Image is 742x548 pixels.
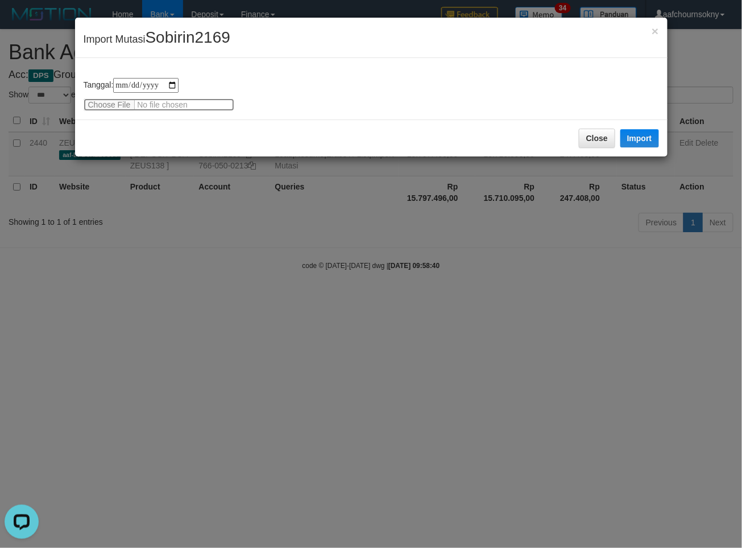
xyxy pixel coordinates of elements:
[652,24,658,38] span: ×
[620,129,659,147] button: Import
[579,129,615,148] button: Close
[5,5,39,39] button: Open LiveChat chat widget
[652,25,658,37] button: Close
[146,28,230,46] span: Sobirin2169
[84,34,230,45] span: Import Mutasi
[84,78,659,111] div: Tanggal:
